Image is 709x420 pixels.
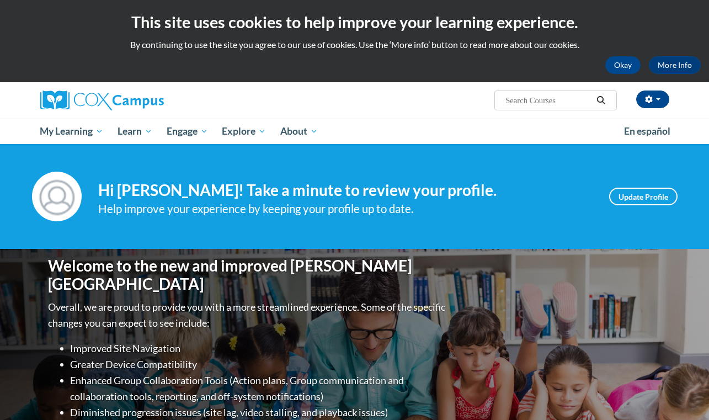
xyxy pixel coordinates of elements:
a: About [273,119,325,144]
span: About [280,125,318,138]
a: More Info [649,56,701,74]
img: Cox Campus [40,91,164,110]
a: Engage [159,119,215,144]
span: Learn [118,125,152,138]
button: Okay [605,56,641,74]
h4: Hi [PERSON_NAME]! Take a minute to review your profile. [98,181,593,200]
iframe: Button to launch messaging window [665,376,700,411]
span: Explore [222,125,266,138]
li: Enhanced Group Collaboration Tools (Action plans, Group communication and collaboration tools, re... [71,373,449,405]
li: Greater Device Compatibility [71,357,449,373]
p: By continuing to use the site you agree to our use of cookies. Use the ‘More info’ button to read... [8,39,701,51]
img: Profile Image [32,172,82,221]
a: Cox Campus [40,91,239,110]
a: Update Profile [609,188,678,205]
span: Engage [167,125,208,138]
span: En español [624,125,670,137]
input: Search Courses [504,94,593,107]
a: Learn [110,119,159,144]
button: Account Settings [636,91,669,108]
p: Overall, we are proud to provide you with a more streamlined experience. Some of the specific cha... [49,299,449,331]
h1: Welcome to the new and improved [PERSON_NAME][GEOGRAPHIC_DATA] [49,257,449,294]
div: Main menu [32,119,678,144]
button: Search [593,94,609,107]
a: En español [617,120,678,143]
h2: This site uses cookies to help improve your learning experience. [8,11,701,33]
a: Explore [215,119,273,144]
span: My Learning [40,125,103,138]
a: My Learning [33,119,111,144]
div: Help improve your experience by keeping your profile up to date. [98,200,593,218]
li: Improved Site Navigation [71,341,449,357]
